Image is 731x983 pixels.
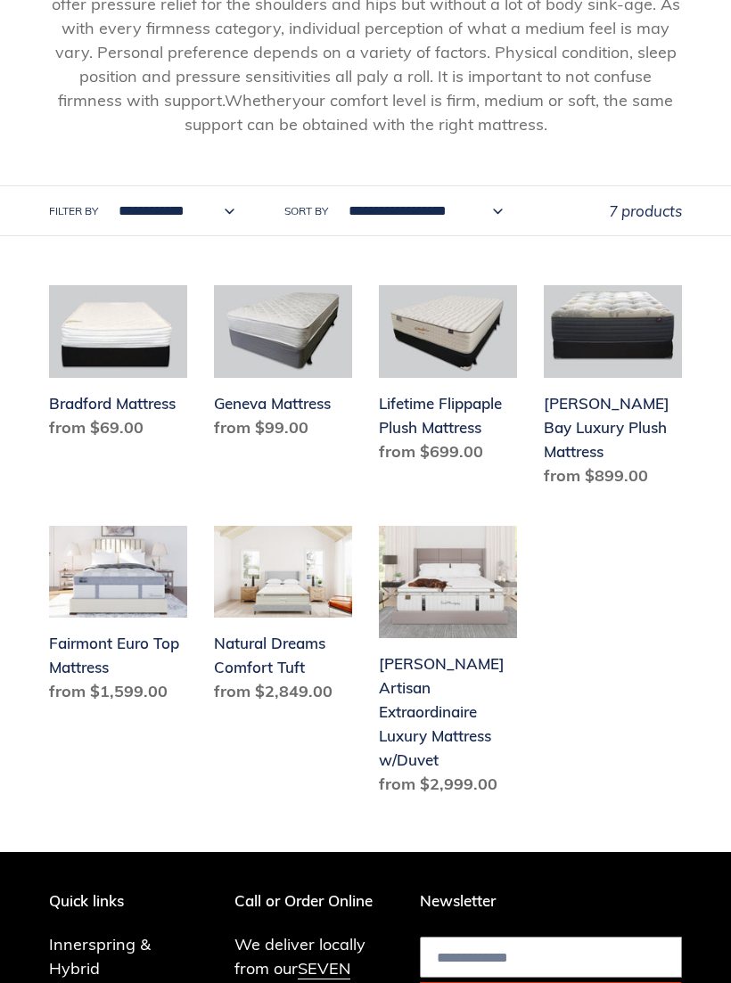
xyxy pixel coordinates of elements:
[420,937,682,978] input: Email address
[214,285,352,446] a: Geneva Mattress
[420,892,682,910] p: Newsletter
[49,285,187,446] a: Bradford Mattress
[49,892,208,910] p: Quick links
[225,90,292,111] span: Whether
[284,203,328,219] label: Sort by
[214,526,352,710] a: Natural Dreams Comfort Tuft
[234,892,393,910] p: Call or Order Online
[49,526,187,710] a: Fairmont Euro Top Mattress
[49,203,98,219] label: Filter by
[379,285,517,470] a: Lifetime Flippaple Plush Mattress
[609,201,682,220] span: 7 products
[379,526,517,803] a: Hemingway Artisan Extraordinaire Luxury Mattress w/Duvet
[49,934,151,979] a: Innerspring & Hybrid
[544,285,682,494] a: Chadwick Bay Luxury Plush Mattress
